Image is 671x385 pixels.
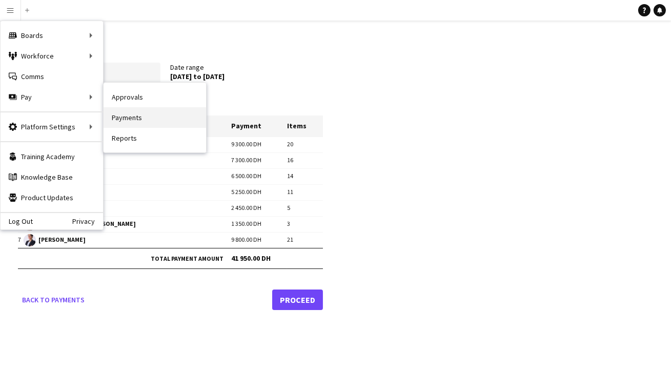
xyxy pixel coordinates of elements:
a: Reports [104,128,206,148]
a: Back to payments [18,290,89,310]
span: [PERSON_NAME] [24,170,231,183]
span: [PERSON_NAME], [PERSON_NAME] [24,218,231,230]
td: 41 950.00 DH [231,248,323,268]
div: [DATE] to [DATE] [171,72,313,81]
td: 5 250.00 DH [231,184,287,200]
th: Payment [231,115,287,137]
span: [PERSON_NAME] [24,234,231,246]
span: [PERSON_NAME] [24,155,231,167]
td: 1 350.00 DH [231,216,287,232]
td: 7 300.00 DH [231,152,287,168]
td: 3 [287,216,323,232]
div: Platform Settings [1,117,103,137]
a: Product Updates [1,187,103,208]
a: Payments [104,107,206,128]
td: 16 [287,152,323,168]
td: 9 800.00 DH [231,232,287,248]
span: [PERSON_NAME] [24,202,231,215]
td: 6 500.00 DH [231,168,287,184]
td: 9 300.00 DH [231,137,287,152]
td: 2 450.00 DH [231,200,287,216]
td: Total payment amount [18,248,231,268]
td: 7 [18,232,24,248]
h1: Payments [18,39,323,54]
td: 5 [287,200,323,216]
div: Pay [1,87,103,107]
a: Proceed [272,290,323,310]
td: 20 [287,137,323,152]
a: Comms [1,66,103,87]
a: Approvals [104,87,206,107]
td: 11 [287,184,323,200]
a: Privacy [72,217,103,225]
a: Log Out [1,217,33,225]
div: Workforce [1,46,103,66]
a: Knowledge Base [1,167,103,187]
td: 21 [287,232,323,248]
span: [PERSON_NAME] [24,186,231,199]
td: 14 [287,168,323,184]
th: Items [287,115,323,137]
div: Date range [171,63,323,92]
div: Boards [1,25,103,46]
a: Training Academy [1,146,103,167]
